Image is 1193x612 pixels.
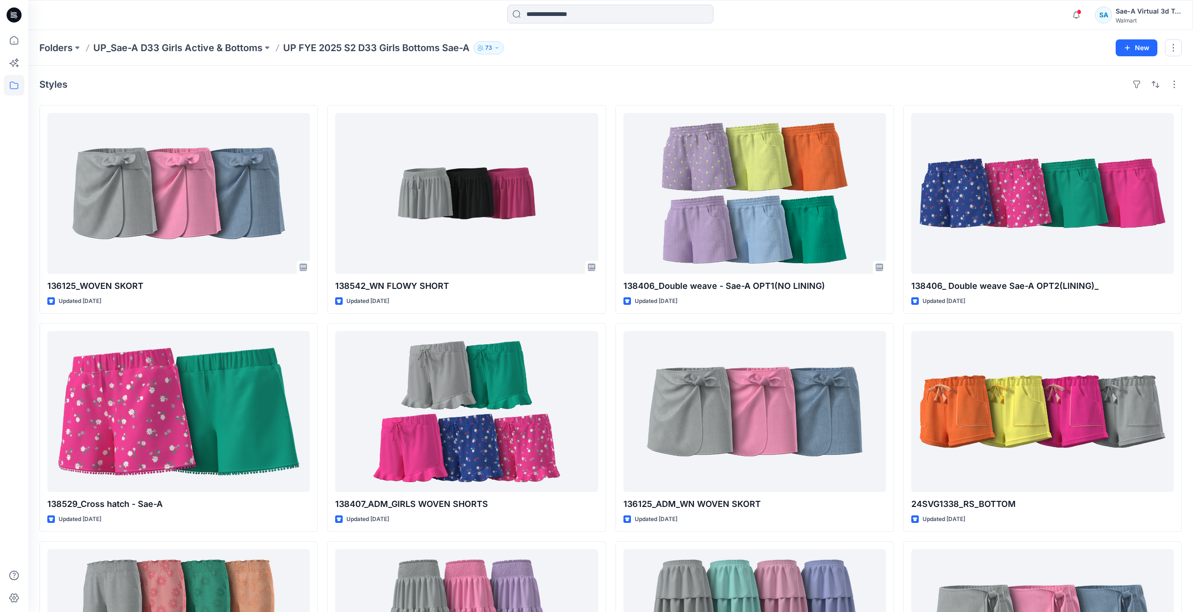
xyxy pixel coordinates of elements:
[47,113,310,274] a: 136125_WOVEN SKORT
[1095,7,1112,23] div: SA
[911,280,1174,293] p: 138406_ Double weave Sae-A OPT2(LINING)_
[923,296,965,306] p: Updated [DATE]
[911,498,1174,511] p: 24SVG1338_RS_BOTTOM
[1116,39,1157,56] button: New
[911,331,1174,492] a: 24SVG1338_RS_BOTTOM
[93,41,263,54] a: UP_Sae-A D33 Girls Active & Bottoms
[1116,6,1181,17] div: Sae-A Virtual 3d Team
[335,331,598,492] a: 138407_ADM_GIRLS WOVEN SHORTS
[346,296,389,306] p: Updated [DATE]
[635,296,677,306] p: Updated [DATE]
[635,514,677,524] p: Updated [DATE]
[39,41,73,54] a: Folders
[47,331,310,492] a: 138529_Cross hatch - Sae-A
[623,280,886,293] p: 138406_Double weave - Sae-A OPT1(NO LINING)
[923,514,965,524] p: Updated [DATE]
[623,498,886,511] p: 136125_ADM_WN WOVEN SKORT
[1116,17,1181,24] div: Walmart
[59,296,101,306] p: Updated [DATE]
[623,113,886,274] a: 138406_Double weave - Sae-A OPT1(NO LINING)
[335,280,598,293] p: 138542_WN FLOWY SHORT
[911,113,1174,274] a: 138406_ Double weave Sae-A OPT2(LINING)_
[623,331,886,492] a: 136125_ADM_WN WOVEN SKORT
[59,514,101,524] p: Updated [DATE]
[47,498,310,511] p: 138529_Cross hatch - Sae-A
[473,41,504,54] button: 73
[283,41,470,54] p: UP FYE 2025 S2 D33 Girls Bottoms Sae-A
[335,113,598,274] a: 138542_WN FLOWY SHORT
[39,79,68,90] h4: Styles
[346,514,389,524] p: Updated [DATE]
[47,280,310,293] p: 136125_WOVEN SKORT
[335,498,598,511] p: 138407_ADM_GIRLS WOVEN SHORTS
[485,43,492,53] p: 73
